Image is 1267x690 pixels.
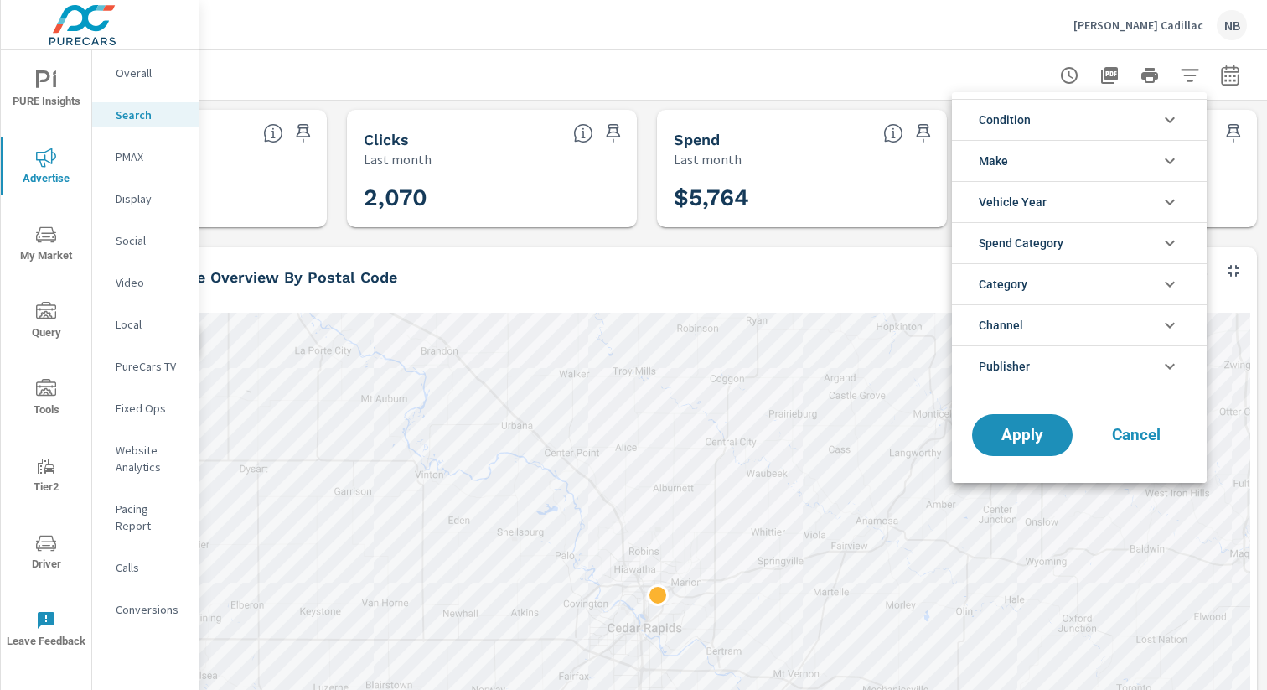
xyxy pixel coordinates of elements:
span: Spend Category [979,223,1063,263]
button: Apply [972,414,1073,456]
span: Make [979,141,1008,181]
span: Cancel [1103,428,1170,443]
span: Apply [989,428,1056,443]
ul: filter options [952,92,1207,394]
span: Condition [979,100,1031,140]
span: Vehicle Year [979,182,1047,222]
button: Cancel [1086,414,1187,456]
span: Category [979,264,1027,304]
span: Publisher [979,346,1030,387]
span: Channel [979,305,1023,345]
